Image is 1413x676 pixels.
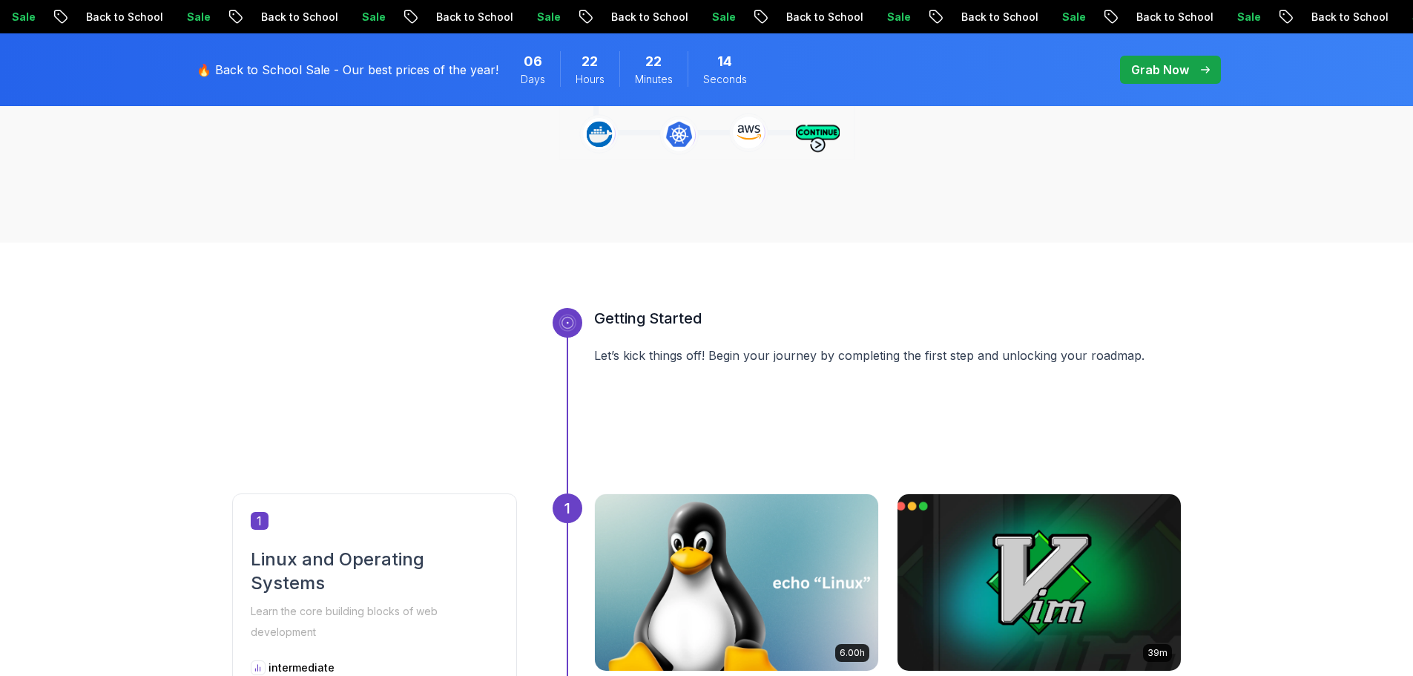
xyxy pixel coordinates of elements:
p: Back to School [424,10,525,24]
p: 39m [1147,647,1167,659]
p: Sale [875,10,923,24]
p: Back to School [599,10,700,24]
p: Sale [700,10,748,24]
p: Learn the core building blocks of web development [251,601,498,643]
span: Days [521,72,545,87]
p: Back to School [1300,10,1400,24]
span: 14 Seconds [717,51,732,72]
p: intermediate [269,660,335,675]
p: Let’s kick things off! Begin your journey by completing the first step and unlocking your roadmap. [594,347,1182,364]
span: 6 Days [524,51,542,72]
p: Back to School [774,10,875,24]
div: 1 [553,493,582,523]
span: 1 [251,512,269,530]
span: 22 Hours [582,51,598,72]
p: 🔥 Back to School Sale - Our best prices of the year! [197,61,498,79]
p: Back to School [949,10,1050,24]
p: Sale [1225,10,1273,24]
p: Sale [1050,10,1098,24]
span: Hours [576,72,605,87]
p: Back to School [249,10,350,24]
span: Minutes [635,72,673,87]
img: Linux Fundamentals card [595,494,878,671]
span: 22 Minutes [645,51,662,72]
p: Grab Now [1131,61,1189,79]
p: 6.00h [840,647,865,659]
h3: Getting Started [594,308,1182,329]
img: VIM Essentials card [897,494,1181,671]
p: Sale [175,10,223,24]
h2: Linux and Operating Systems [251,548,498,595]
p: Back to School [74,10,175,24]
p: Back to School [1124,10,1225,24]
p: Sale [350,10,398,24]
span: Seconds [703,72,747,87]
p: Sale [525,10,573,24]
